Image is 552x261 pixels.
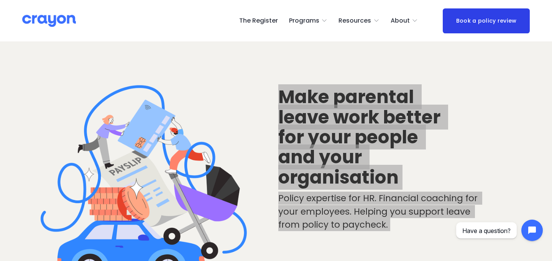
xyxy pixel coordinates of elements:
a: folder dropdown [338,15,379,27]
span: About [391,15,410,26]
img: Crayon [22,14,76,28]
a: folder dropdown [391,15,418,27]
a: The Register [239,15,278,27]
span: Resources [338,15,371,26]
a: folder dropdown [289,15,328,27]
span: Programs [289,15,319,26]
p: Policy expertise for HR. Financial coaching for your employees. Helping you support leave from po... [278,192,488,231]
span: Make parental leave work better for your people and your organisation [278,84,444,190]
a: Book a policy review [443,8,530,33]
